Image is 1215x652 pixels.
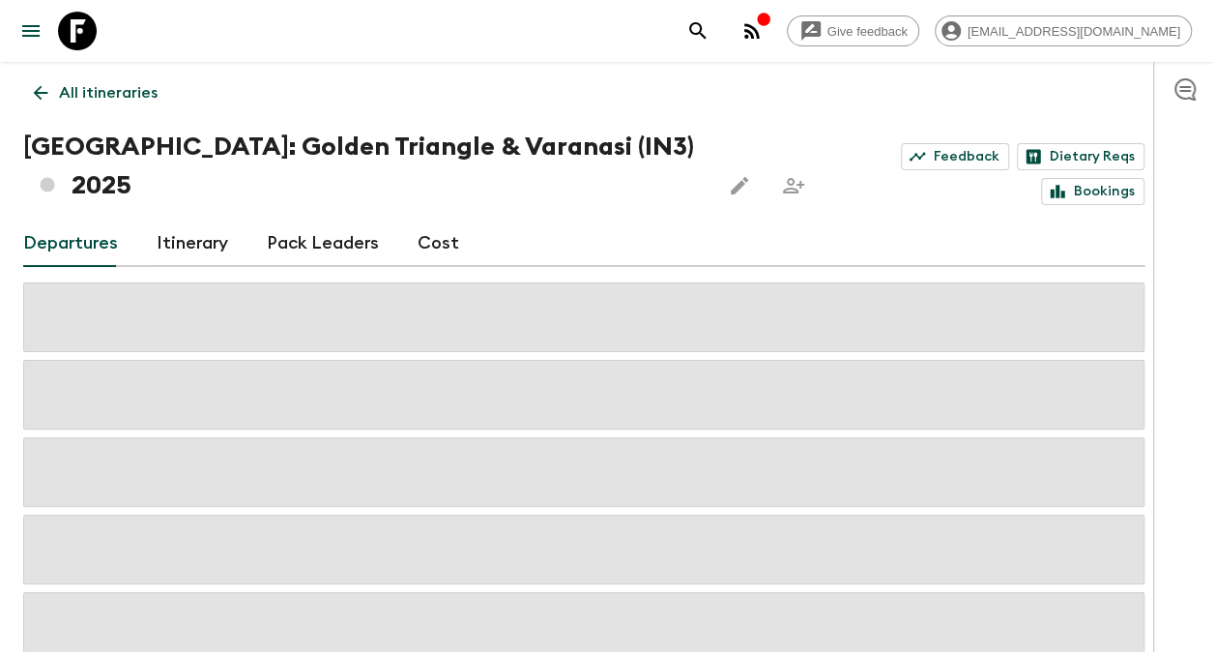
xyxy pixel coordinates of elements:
a: Dietary Reqs [1017,143,1144,170]
button: menu [12,12,50,50]
a: Itinerary [157,221,228,267]
a: Cost [418,221,459,267]
a: Departures [23,221,118,267]
a: Feedback [901,143,1009,170]
div: [EMAIL_ADDRESS][DOMAIN_NAME] [935,15,1192,46]
a: Pack Leaders [267,221,379,267]
span: [EMAIL_ADDRESS][DOMAIN_NAME] [957,24,1191,39]
span: Share this itinerary [774,166,813,205]
a: Give feedback [787,15,919,46]
button: Edit this itinerary [720,166,759,205]
a: All itineraries [23,74,168,112]
a: Bookings [1041,178,1144,205]
button: search adventures [679,12,717,50]
span: Give feedback [817,24,918,39]
p: All itineraries [59,81,158,104]
h1: [GEOGRAPHIC_DATA]: Golden Triangle & Varanasi (IN3) 2025 [23,128,705,205]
